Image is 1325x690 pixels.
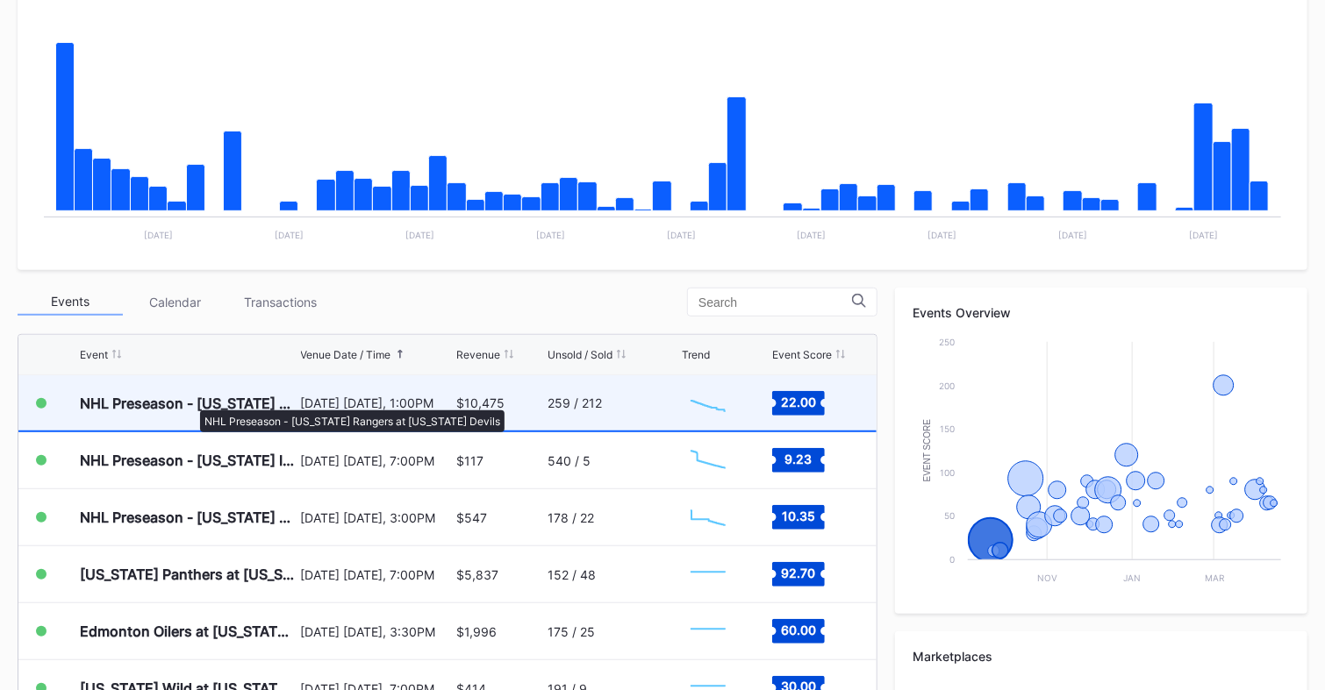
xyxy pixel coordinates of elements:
div: [US_STATE] Panthers at [US_STATE] Devils [80,566,297,583]
div: $117 [456,453,483,468]
div: Unsold / Sold [548,348,612,361]
text: [DATE] [405,230,434,240]
div: Events [18,288,123,316]
div: Marketplaces [913,649,1290,664]
text: 9.23 [785,452,813,466]
div: Venue Date / Time [301,348,391,361]
div: 178 / 22 [548,510,594,525]
div: 152 / 48 [548,567,596,582]
input: Search [698,295,852,309]
text: 100 [940,467,955,478]
text: 200 [939,381,955,391]
svg: Chart title [682,381,734,425]
text: [DATE] [798,230,827,240]
div: NHL Preseason - [US_STATE] Capitals at [US_STATE] Devils (Split Squad) [80,509,297,526]
div: Revenue [456,348,500,361]
text: Mar [1205,573,1225,583]
div: [DATE] [DATE], 3:30PM [301,624,453,639]
svg: Chart title [682,438,734,482]
div: [DATE] [DATE], 3:00PM [301,510,453,525]
text: [DATE] [1189,230,1218,240]
div: $547 [456,510,487,525]
div: Trend [682,348,710,361]
div: 540 / 5 [548,453,591,468]
text: 150 [940,423,955,434]
svg: Chart title [913,333,1290,596]
text: 60.00 [781,622,816,637]
text: [DATE] [536,230,565,240]
div: Event Score [772,348,832,361]
div: Edmonton Oilers at [US_STATE] Devils [80,622,297,640]
text: Nov [1037,573,1057,583]
text: [DATE] [275,230,304,240]
text: 22.00 [781,394,816,409]
text: [DATE] [667,230,696,240]
text: 50 [944,510,955,521]
text: [DATE] [144,230,173,240]
div: NHL Preseason - [US_STATE] Islanders at [US_STATE] Devils [80,452,297,469]
text: 250 [939,337,955,347]
div: [DATE] [DATE], 1:00PM [301,395,453,410]
div: Calendar [123,288,228,316]
div: NHL Preseason - [US_STATE] Rangers at [US_STATE] Devils [80,395,297,412]
div: [DATE] [DATE], 7:00PM [301,453,453,468]
svg: Chart title [682,609,734,653]
div: $5,837 [456,567,498,582]
div: $10,475 [456,395,505,410]
text: Jan [1124,573,1142,583]
text: 92.70 [782,566,816,580]
div: Event [80,348,108,361]
div: Transactions [228,288,333,316]
text: Event Score [923,419,933,482]
text: [DATE] [1059,230,1088,240]
svg: Chart title [682,552,734,596]
text: 0 [949,554,955,565]
div: $1,996 [456,624,497,639]
svg: Chart title [682,495,734,539]
div: [DATE] [DATE], 7:00PM [301,567,453,582]
div: 175 / 25 [548,624,595,639]
div: Events Overview [913,305,1290,320]
div: 259 / 212 [548,395,602,410]
text: [DATE] [928,230,957,240]
text: 10.35 [782,509,815,523]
